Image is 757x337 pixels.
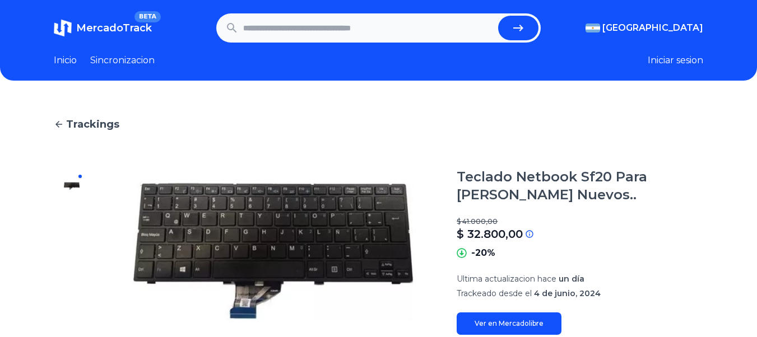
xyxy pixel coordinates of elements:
[112,168,434,335] img: Teclado Netbook Sf20 Para Juan Manso Nuevos..
[54,19,152,37] a: MercadoTrackBETA
[457,288,532,298] span: Trackeado desde el
[534,288,601,298] span: 4 de junio, 2024
[457,217,703,226] p: $ 41.000,00
[457,274,556,284] span: Ultima actualizacion hace
[457,312,561,335] a: Ver en Mercadolibre
[54,54,77,67] a: Inicio
[63,177,81,195] img: Teclado Netbook Sf20 Para Juan Manso Nuevos..
[90,54,155,67] a: Sincronizacion
[66,116,119,132] span: Trackings
[586,21,703,35] button: [GEOGRAPHIC_DATA]
[457,168,703,204] h1: Teclado Netbook Sf20 Para [PERSON_NAME] Nuevos..
[471,246,495,260] p: -20%
[134,11,161,22] span: BETA
[76,22,152,34] span: MercadoTrack
[457,226,523,242] p: $ 32.800,00
[559,274,584,284] span: un día
[586,24,600,32] img: Argentina
[648,54,703,67] button: Iniciar sesion
[602,21,703,35] span: [GEOGRAPHIC_DATA]
[54,116,703,132] a: Trackings
[54,19,72,37] img: MercadoTrack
